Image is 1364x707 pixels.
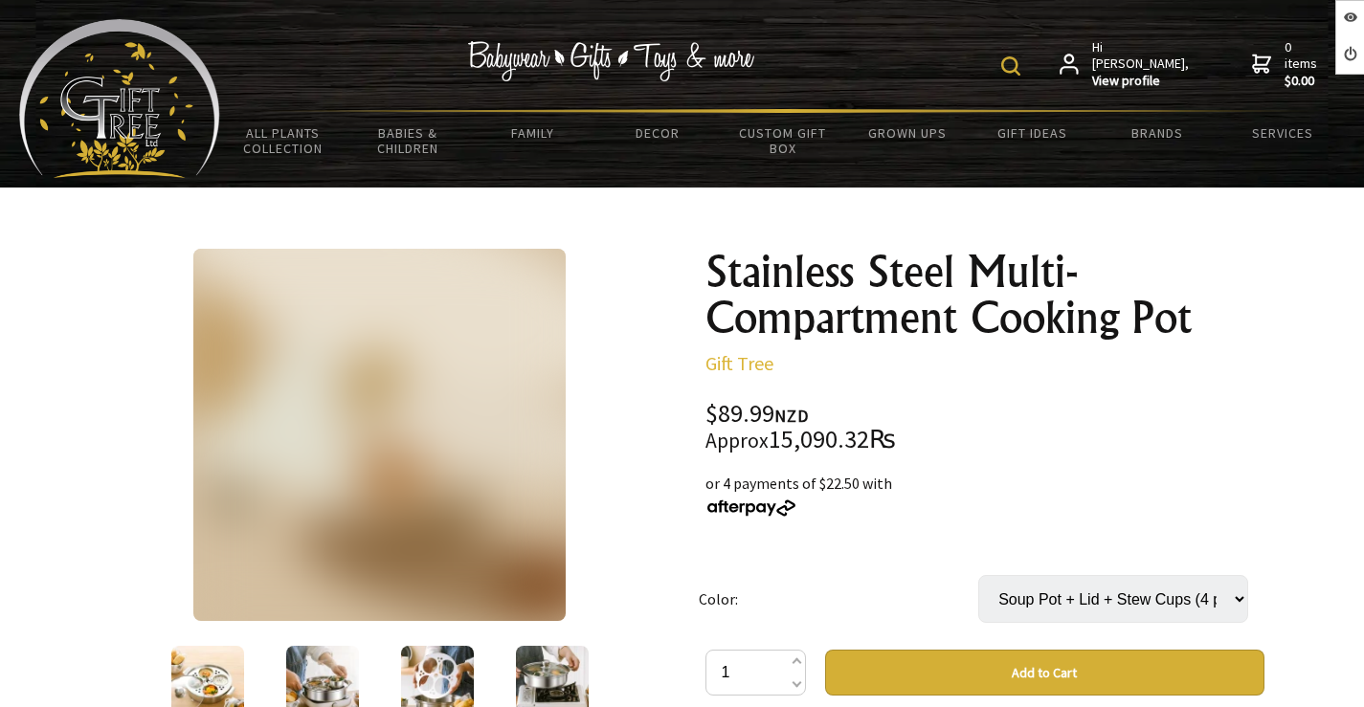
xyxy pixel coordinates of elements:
[720,113,845,168] a: Custom Gift Box
[1285,38,1321,90] span: 0 items
[1095,113,1220,153] a: Brands
[1252,39,1321,90] a: 0 items$0.00
[1285,73,1321,90] strong: $0.00
[845,113,971,153] a: Grown Ups
[1092,39,1191,90] span: Hi [PERSON_NAME],
[705,402,1264,453] div: $89.99 15,090.32₨
[705,472,1264,518] div: or 4 payments of $22.50 with
[699,548,978,650] td: Color:
[825,650,1264,696] button: Add to Cart
[193,249,566,621] img: Stainless Steel Multi-Compartment Cooking Pot
[970,113,1095,153] a: Gift Ideas
[1001,56,1020,76] img: product search
[1220,113,1346,153] a: Services
[705,428,769,453] small: Approx
[470,113,595,153] a: Family
[705,351,773,375] a: Gift Tree
[346,113,471,168] a: Babies & Children
[705,499,797,517] img: Afterpay
[220,113,346,168] a: All Plants Collection
[19,19,220,178] img: Babyware - Gifts - Toys and more...
[467,41,754,81] img: Babywear - Gifts - Toys & more
[1060,39,1191,90] a: Hi [PERSON_NAME],View profile
[705,249,1264,341] h1: Stainless Steel Multi-Compartment Cooking Pot
[1092,73,1191,90] strong: View profile
[774,405,809,427] span: NZD
[595,113,721,153] a: Decor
